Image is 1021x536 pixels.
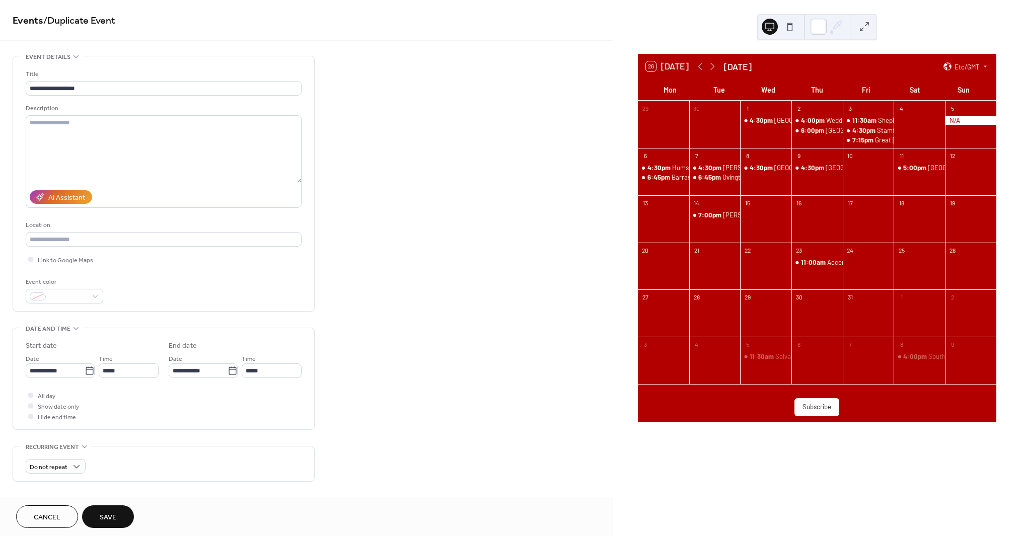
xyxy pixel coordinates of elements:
[750,163,774,172] span: 4:30pm
[16,505,78,528] a: Cancel
[846,246,854,254] div: 24
[38,412,76,423] span: Hide end time
[827,258,901,267] div: Accenture October Lunch
[875,135,942,144] div: Great [PERSON_NAME]
[692,104,701,112] div: 30
[949,104,957,112] div: 5
[26,220,300,231] div: Location
[894,352,945,361] div: South North Fireworks
[744,151,752,160] div: 8
[801,258,827,267] span: 11:00am
[897,246,906,254] div: 25
[740,163,791,172] div: Riding Mill Parish Hall
[30,190,92,204] button: AI Assistant
[698,163,723,172] span: 4:30pm
[903,163,928,172] span: 5:00pm
[692,198,701,207] div: 14
[641,340,649,349] div: 3
[26,69,300,80] div: Title
[846,151,854,160] div: 10
[26,103,300,114] div: Description
[897,340,906,349] div: 8
[826,126,952,135] div: [GEOGRAPHIC_DATA], [GEOGRAPHIC_DATA]
[34,512,60,523] span: Cancel
[641,198,649,207] div: 13
[794,398,839,416] button: Subscribe
[852,126,877,135] span: 4:30pm
[949,246,957,254] div: 26
[801,116,826,125] span: 4:00pm
[877,126,917,135] div: Stamfordham
[744,340,752,349] div: 5
[641,151,649,160] div: 6
[795,340,804,349] div: 6
[744,198,752,207] div: 15
[723,163,837,172] div: [PERSON_NAME], [GEOGRAPHIC_DATA]
[723,210,974,219] div: [PERSON_NAME] Quiz Night at [PERSON_NAME][GEOGRAPHIC_DATA][PERSON_NAME]
[641,246,649,254] div: 20
[750,352,775,361] span: 11:30am
[672,163,706,172] div: Humshaugh
[774,163,836,172] div: [GEOGRAPHIC_DATA]
[795,151,804,160] div: 9
[891,80,939,100] div: Sat
[740,352,791,361] div: Salvation Army Gateshead
[846,198,854,207] div: 17
[689,163,741,172] div: Corbridge, St Helens Lane
[897,104,906,112] div: 4
[13,11,43,31] a: Events
[949,151,957,160] div: 12
[843,116,894,125] div: Shepherd Offshore
[242,354,256,364] span: Time
[43,11,115,31] span: / Duplicate Event
[744,80,792,100] div: Wed
[698,173,722,182] span: 6:45pm
[791,116,843,125] div: Wedding
[169,354,182,364] span: Date
[949,293,957,301] div: 2
[692,293,701,301] div: 28
[26,442,79,452] span: Recurring event
[894,163,945,172] div: Blanchland Village Hall
[642,59,692,74] button: 26[DATE]
[26,354,39,364] span: Date
[928,352,994,361] div: South North Fireworks
[744,104,752,112] div: 1
[692,151,701,160] div: 7
[99,354,113,364] span: Time
[647,173,672,182] span: 6:45pm
[740,116,791,125] div: Jamesons Manor, Ponteland
[826,116,851,125] div: Wedding
[695,80,744,100] div: Tue
[945,116,996,125] div: N/A
[38,391,55,402] span: All day
[689,173,741,182] div: Ovington
[826,163,887,172] div: [GEOGRAPHIC_DATA]
[843,126,894,135] div: Stamfordham
[692,340,701,349] div: 4
[698,210,723,219] span: 7:00pm
[897,198,906,207] div: 18
[26,494,65,504] span: Event image
[641,104,649,112] div: 29
[791,126,843,135] div: St Mary's Estate, Morpeth
[801,163,826,172] span: 4:30pm
[100,512,116,523] span: Save
[82,505,134,528] button: Save
[846,340,854,349] div: 7
[26,324,70,334] span: Date and time
[689,210,741,219] div: Wark Quiz Night at Wark Town Hall
[26,52,70,62] span: Event details
[795,198,804,207] div: 16
[795,293,804,301] div: 30
[897,151,906,160] div: 11
[791,258,843,267] div: Accenture October Lunch
[949,198,957,207] div: 19
[949,340,957,349] div: 9
[724,60,752,73] div: [DATE]
[638,163,689,172] div: Humshaugh
[955,63,980,70] span: Etc/GMT
[878,116,932,125] div: Shepherd Offshore
[744,246,752,254] div: 22
[48,193,85,203] div: AI Assistant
